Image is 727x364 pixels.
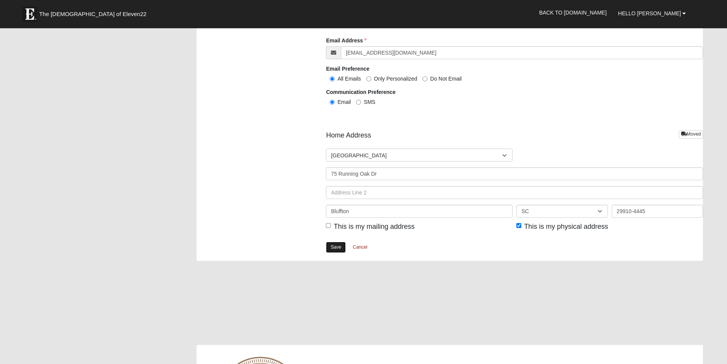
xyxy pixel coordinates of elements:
label: Email Address [326,37,367,44]
span: This is my physical address [524,223,608,230]
a: Back to [DOMAIN_NAME] [534,3,613,22]
input: City [326,205,513,218]
input: Zip [612,205,703,218]
input: Email [330,100,335,105]
input: Address Line 2 [326,186,703,199]
span: Only Personalized [374,76,418,82]
span: Home Address [326,130,371,141]
a: Hello [PERSON_NAME] [613,4,692,23]
input: Do Not Email [422,76,427,81]
a: Save [326,242,346,253]
label: Communication Preference [326,88,395,96]
a: Cancel [348,241,372,253]
img: Eleven22 logo [22,6,37,22]
input: This is my mailing address [326,223,331,228]
span: Hello [PERSON_NAME] [618,10,681,16]
span: The [DEMOGRAPHIC_DATA] of Eleven22 [39,10,147,18]
span: This is my mailing address [334,223,414,230]
a: Moved [679,130,703,138]
span: [GEOGRAPHIC_DATA] [331,149,502,162]
input: Address Line 1 [326,167,703,180]
span: Do Not Email [430,76,461,82]
span: Email [337,99,351,105]
label: Email Preference [326,65,369,73]
input: Only Personalized [366,76,371,81]
input: All Emails [330,76,335,81]
span: SMS [364,99,375,105]
input: This is my physical address [516,223,521,228]
input: SMS [356,100,361,105]
a: The [DEMOGRAPHIC_DATA] of Eleven22 [18,3,171,22]
span: All Emails [337,76,361,82]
